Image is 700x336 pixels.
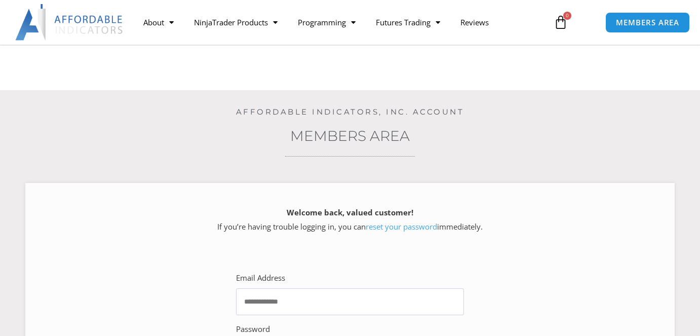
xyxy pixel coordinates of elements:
[616,19,679,26] span: MEMBERS AREA
[605,12,690,33] a: MEMBERS AREA
[236,271,285,285] label: Email Address
[366,221,437,232] a: reset your password
[287,207,413,217] strong: Welcome back, valued customer!
[15,4,124,41] img: LogoAI | Affordable Indicators – NinjaTrader
[563,12,571,20] span: 0
[288,11,366,34] a: Programming
[538,8,583,37] a: 0
[290,127,410,144] a: Members Area
[133,11,184,34] a: About
[43,206,657,234] p: If you’re having trouble logging in, you can immediately.
[184,11,288,34] a: NinjaTrader Products
[133,11,547,34] nav: Menu
[450,11,499,34] a: Reviews
[666,302,690,326] iframe: Intercom live chat
[236,107,464,117] a: Affordable Indicators, Inc. Account
[366,11,450,34] a: Futures Trading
